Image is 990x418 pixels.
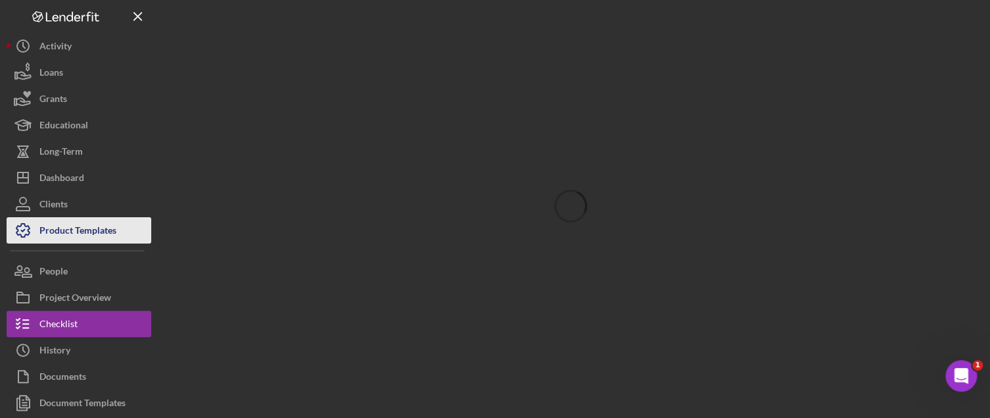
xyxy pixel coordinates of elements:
button: Project Overview [7,284,151,311]
div: Clients [39,191,68,221]
button: Activity [7,33,151,59]
button: Loans [7,59,151,86]
div: Educational [39,112,88,142]
div: Dashboard [39,165,84,194]
span: 1 [972,360,983,371]
button: Documents [7,363,151,390]
button: Long-Term [7,138,151,165]
div: People [39,258,68,288]
div: Long-Term [39,138,83,168]
div: Grants [39,86,67,115]
div: Loans [39,59,63,89]
div: Activity [39,33,72,63]
div: Checklist [39,311,78,340]
div: Documents [39,363,86,393]
div: History [39,337,70,367]
button: Document Templates [7,390,151,416]
button: Educational [7,112,151,138]
button: Product Templates [7,217,151,244]
iframe: Intercom live chat [945,360,977,392]
button: Grants [7,86,151,112]
div: Product Templates [39,217,116,247]
button: People [7,258,151,284]
button: History [7,337,151,363]
div: Project Overview [39,284,111,314]
button: Clients [7,191,151,217]
button: Checklist [7,311,151,337]
button: Dashboard [7,165,151,191]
